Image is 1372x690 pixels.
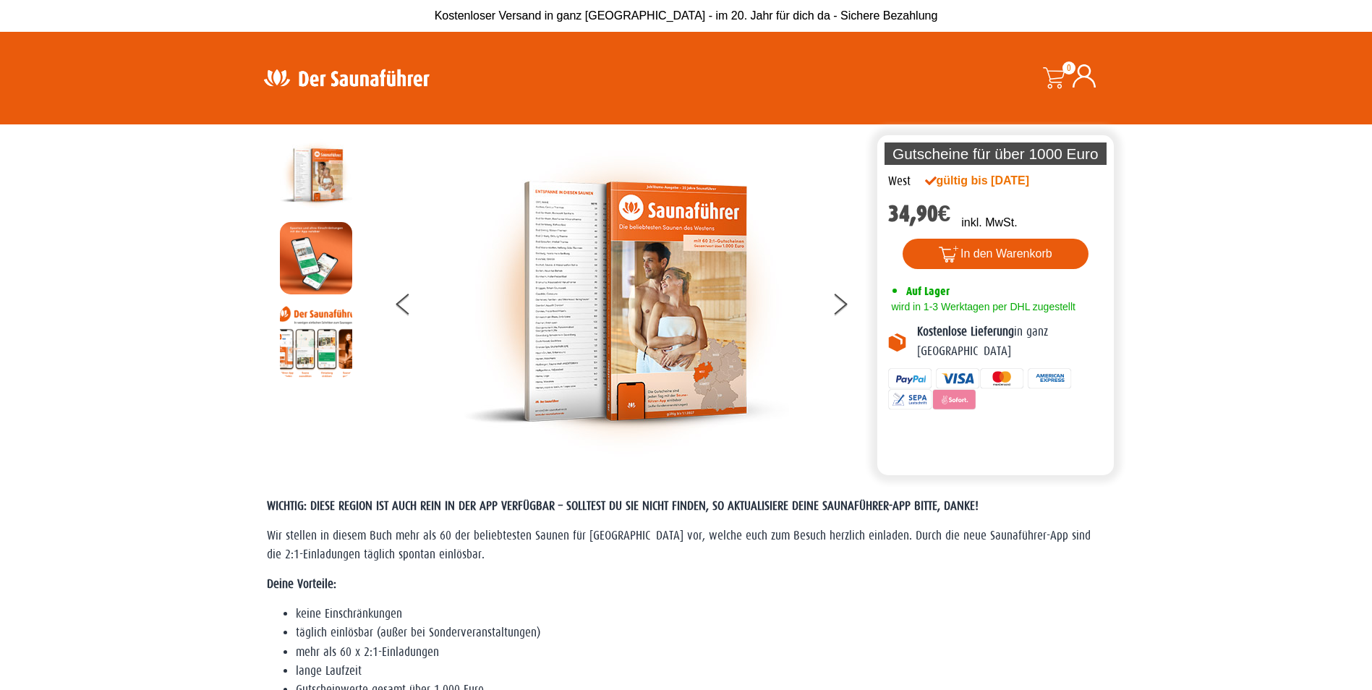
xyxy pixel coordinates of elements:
[296,623,1106,642] li: täglich einlösbar (außer bei Sonderveranstaltungen)
[888,200,951,227] bdi: 34,90
[903,239,1088,269] button: In den Warenkorb
[435,9,938,22] span: Kostenloser Versand in ganz [GEOGRAPHIC_DATA] - im 20. Jahr für dich da - Sichere Bezahlung
[267,499,979,513] span: WICHTIG: DIESE REGION IST AUCH REIN IN DER APP VERFÜGBAR – SOLLTEST DU SIE NICHT FINDEN, SO AKTUA...
[888,301,1075,312] span: wird in 1-3 Werktagen per DHL zugestellt
[888,172,911,191] div: West
[296,662,1106,681] li: lange Laufzeit
[917,325,1014,338] b: Kostenlose Lieferung
[280,222,352,294] img: MOCKUP-iPhone_regional
[267,529,1091,561] span: Wir stellen in diesem Buch mehr als 60 der beliebtesten Saunen für [GEOGRAPHIC_DATA] vor, welche ...
[296,605,1106,623] li: keine Einschränkungen
[906,284,950,298] span: Auf Lager
[464,139,789,464] img: der-saunafuehrer-2025-west
[1062,61,1075,74] span: 0
[925,172,1061,189] div: gültig bis [DATE]
[280,305,352,378] img: Anleitung7tn
[917,323,1104,361] p: in ganz [GEOGRAPHIC_DATA]
[938,200,951,227] span: €
[885,142,1107,165] p: Gutscheine für über 1000 Euro
[296,643,1106,662] li: mehr als 60 x 2:1-Einladungen
[961,214,1017,231] p: inkl. MwSt.
[267,577,336,591] strong: Deine Vorteile:
[280,139,352,211] img: der-saunafuehrer-2025-west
